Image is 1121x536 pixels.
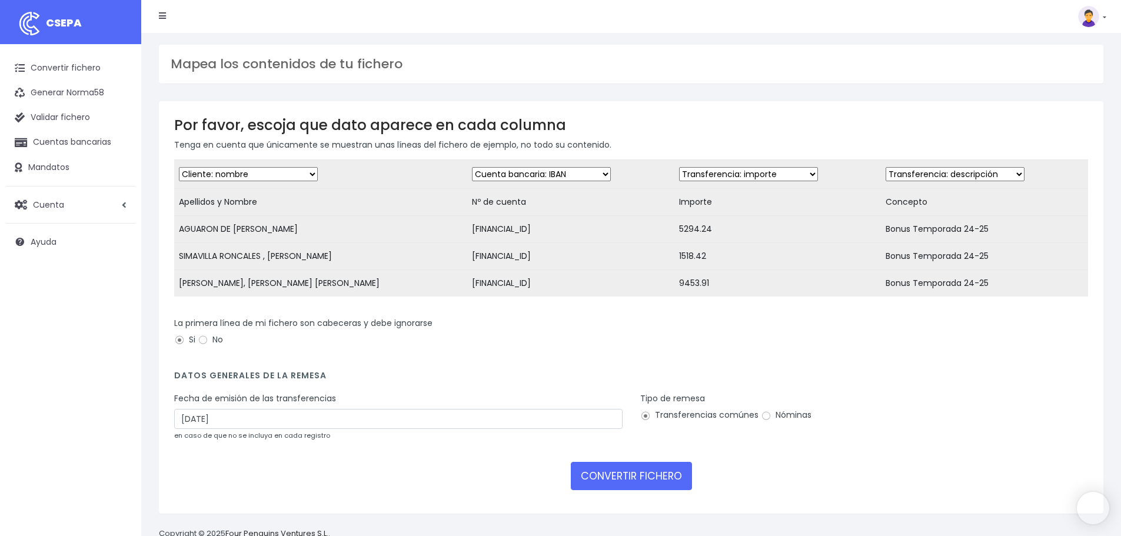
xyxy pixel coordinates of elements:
[174,431,330,440] small: en caso de que no se incluya en cada registro
[467,216,674,243] td: [FINANCIAL_ID]
[174,216,467,243] td: AGUARON DE [PERSON_NAME]
[1078,6,1099,27] img: profile
[6,192,135,217] a: Cuenta
[174,116,1088,134] h3: Por favor, escoja que dato aparece en cada columna
[174,189,467,216] td: Apellidos y Nombre
[6,229,135,254] a: Ayuda
[640,392,705,405] label: Tipo de remesa
[46,15,82,30] span: CSEPA
[174,392,336,405] label: Fecha de emisión de las transferencias
[174,243,467,270] td: SIMAVILLA RONCALES , [PERSON_NAME]
[198,334,223,346] label: No
[174,334,195,346] label: Si
[174,371,1088,387] h4: Datos generales de la remesa
[881,243,1088,270] td: Bonus Temporada 24-25
[674,189,882,216] td: Importe
[6,81,135,105] a: Generar Norma58
[171,56,1092,72] h3: Mapea los contenidos de tu fichero
[33,198,64,210] span: Cuenta
[881,216,1088,243] td: Bonus Temporada 24-25
[467,243,674,270] td: [FINANCIAL_ID]
[6,105,135,130] a: Validar fichero
[6,130,135,155] a: Cuentas bancarias
[174,317,433,329] label: La primera línea de mi fichero son cabeceras y debe ignorarse
[467,189,674,216] td: Nº de cuenta
[15,9,44,38] img: logo
[571,462,692,490] button: CONVERTIR FICHERO
[174,270,467,297] td: [PERSON_NAME], [PERSON_NAME] [PERSON_NAME]
[31,236,56,248] span: Ayuda
[761,409,811,421] label: Nóminas
[674,216,882,243] td: 5294.24
[881,189,1088,216] td: Concepto
[6,155,135,180] a: Mandatos
[674,243,882,270] td: 1518.42
[640,409,759,421] label: Transferencias comúnes
[467,270,674,297] td: [FINANCIAL_ID]
[174,138,1088,151] p: Tenga en cuenta que únicamente se muestran unas líneas del fichero de ejemplo, no todo su contenido.
[881,270,1088,297] td: Bonus Temporada 24-25
[674,270,882,297] td: 9453.91
[6,56,135,81] a: Convertir fichero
